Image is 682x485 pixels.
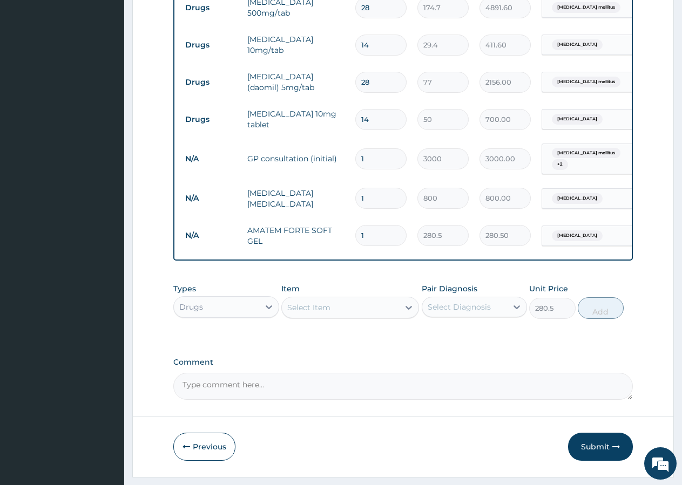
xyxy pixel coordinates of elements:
label: Comment [173,358,633,367]
span: [MEDICAL_DATA] mellitus [552,2,620,13]
button: Add [578,297,624,319]
td: [MEDICAL_DATA] (daomil) 5mg/tab [242,66,350,98]
div: Select Item [287,302,330,313]
label: Types [173,284,196,293]
span: [MEDICAL_DATA] [552,193,603,204]
span: [MEDICAL_DATA] mellitus [552,148,620,159]
td: GP consultation (initial) [242,148,350,169]
span: + 2 [552,159,568,170]
td: AMATEM FORTE SOFT GEL [242,220,350,252]
span: [MEDICAL_DATA] [552,39,603,50]
label: Pair Diagnosis [422,283,477,294]
div: Drugs [179,302,203,312]
td: [MEDICAL_DATA] 10mg tablet [242,103,350,135]
span: We're online! [63,136,149,245]
td: Drugs [180,35,242,55]
textarea: Type your message and hit 'Enter' [5,295,206,332]
td: [MEDICAL_DATA] 10mg/tab [242,29,350,61]
span: [MEDICAL_DATA] [552,114,603,125]
div: Chat with us now [56,60,181,74]
button: Submit [568,433,633,461]
span: [MEDICAL_DATA] mellitus [552,77,620,87]
div: Select Diagnosis [428,302,491,312]
td: N/A [180,149,242,169]
label: Item [281,283,300,294]
td: N/A [180,188,242,208]
span: [MEDICAL_DATA] [552,230,603,241]
td: N/A [180,226,242,245]
td: Drugs [180,72,242,92]
label: Unit Price [529,283,568,294]
td: [MEDICAL_DATA] [MEDICAL_DATA] [242,182,350,215]
img: d_794563401_company_1708531726252_794563401 [20,54,44,81]
div: Minimize live chat window [177,5,203,31]
td: Drugs [180,110,242,129]
button: Previous [173,433,235,461]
